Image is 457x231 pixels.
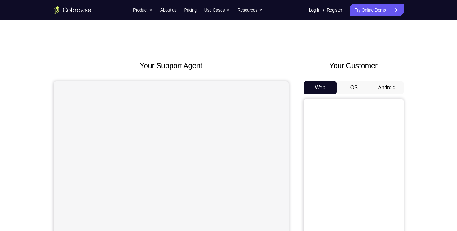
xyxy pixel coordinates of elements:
button: Product [133,4,153,16]
button: Use Cases [204,4,230,16]
button: Web [304,81,337,94]
a: Log In [309,4,320,16]
a: Pricing [184,4,196,16]
button: iOS [337,81,370,94]
a: About us [160,4,176,16]
span: / [323,6,324,14]
a: Try Online Demo [350,4,403,16]
h2: Your Customer [304,60,404,71]
button: Resources [237,4,263,16]
a: Register [327,4,342,16]
h2: Your Support Agent [54,60,289,71]
a: Go to the home page [54,6,91,14]
button: Android [370,81,404,94]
